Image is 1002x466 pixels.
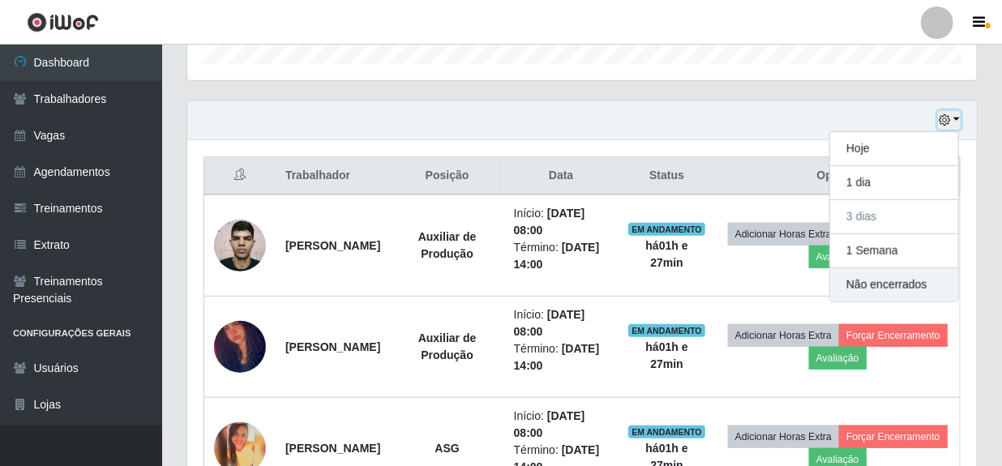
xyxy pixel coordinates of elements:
span: EM ANDAMENTO [628,324,705,337]
strong: há 01 h e 27 min [646,239,688,269]
img: 1750990639445.jpeg [214,211,266,280]
button: Avaliação [809,347,867,370]
time: [DATE] 08:00 [514,409,585,439]
button: Forçar Encerramento [839,425,948,448]
button: Forçar Encerramento [839,324,948,347]
li: Início: [514,306,609,340]
time: [DATE] 08:00 [514,308,585,338]
li: Início: [514,205,609,239]
span: EM ANDAMENTO [628,223,705,236]
th: Trabalhador [276,157,390,195]
th: Status [619,157,716,195]
th: Posição [390,157,503,195]
strong: [PERSON_NAME] [285,340,380,353]
button: 1 Semana [830,234,958,268]
button: Não encerrados [830,268,958,301]
button: Hoje [830,132,958,166]
th: Opções [716,157,961,195]
strong: ASG [435,442,459,455]
button: Adicionar Horas Extra [728,223,839,246]
time: [DATE] 08:00 [514,207,585,237]
button: 1 dia [830,166,958,200]
button: Avaliação [809,246,867,268]
strong: [PERSON_NAME] [285,239,380,252]
strong: [PERSON_NAME] [285,442,380,455]
strong: Auxiliar de Produção [418,331,477,361]
strong: Auxiliar de Produção [418,230,477,260]
strong: há 01 h e 27 min [646,340,688,370]
button: Adicionar Horas Extra [728,425,839,448]
th: Data [504,157,619,195]
img: CoreUI Logo [27,12,99,32]
li: Início: [514,408,609,442]
li: Término: [514,239,609,273]
span: EM ANDAMENTO [628,425,705,438]
button: Adicionar Horas Extra [728,324,839,347]
img: 1743545704103.jpeg [214,299,266,395]
button: 3 dias [830,200,958,234]
li: Término: [514,340,609,374]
